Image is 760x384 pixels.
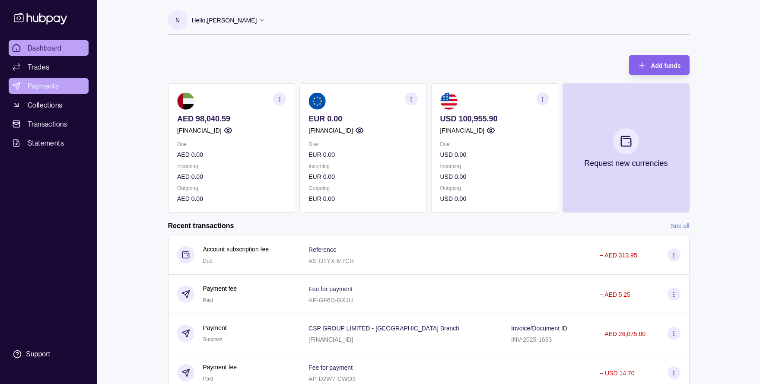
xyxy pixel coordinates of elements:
p: Fee for payment [308,286,353,292]
p: N [175,16,180,25]
button: Add funds [629,55,689,75]
h2: Recent transactions [168,221,234,231]
div: Support [26,349,50,359]
p: AP-GF6D-GXJU [308,297,353,304]
p: Incoming [177,162,286,171]
p: Payment fee [203,362,237,372]
span: Trades [28,62,49,72]
img: eu [308,92,326,110]
p: [FINANCIAL_ID] [177,126,222,135]
p: Incoming [440,162,549,171]
p: Due [440,140,549,149]
span: Paid [203,376,213,382]
span: Transactions [28,119,67,129]
a: Support [9,345,89,363]
p: AS-O1YX-M7CR [308,257,354,264]
span: Statements [28,138,64,148]
img: us [440,92,457,110]
p: Incoming [308,162,417,171]
p: USD 0.00 [440,194,549,203]
span: Payments [28,81,59,91]
p: EUR 0.00 [308,172,417,181]
p: Payment fee [203,284,237,293]
p: EUR 0.00 [308,114,417,124]
p: − AED 26,075.00 [600,330,646,337]
p: Invoice/Document ID [511,325,567,332]
p: Hello, [PERSON_NAME] [192,16,257,25]
img: ae [177,92,194,110]
p: EUR 0.00 [308,150,417,159]
p: Request new currencies [584,159,668,168]
p: − AED 313.95 [600,252,637,259]
p: Outgoing [440,184,549,193]
p: Due [308,140,417,149]
p: [FINANCIAL_ID] [440,126,484,135]
p: [FINANCIAL_ID] [308,336,353,343]
p: USD 100,955.90 [440,114,549,124]
p: − AED 5.25 [600,291,630,298]
p: AED 98,040.59 [177,114,286,124]
a: Collections [9,97,89,113]
span: Success [203,336,223,343]
a: Trades [9,59,89,75]
span: Collections [28,100,62,110]
span: Paid [203,297,213,303]
button: Request new currencies [562,83,689,213]
p: AED 0.00 [177,150,286,159]
a: Dashboard [9,40,89,56]
p: CSP GROUP LIMITED - [GEOGRAPHIC_DATA] Branch [308,325,459,332]
p: − USD 14.70 [600,370,635,377]
p: AED 0.00 [177,172,286,181]
a: Payments [9,78,89,94]
p: Outgoing [177,184,286,193]
span: Dashboard [28,43,62,53]
p: Fee for payment [308,364,353,371]
p: Due [177,140,286,149]
p: Payment [203,323,227,333]
p: Reference [308,246,337,253]
p: AP-D2W7-CWO3 [308,375,356,382]
p: Account subscription fee [203,244,269,254]
a: See all [671,221,690,231]
p: AED 0.00 [177,194,286,203]
p: INV-2025-1633 [511,336,552,343]
p: USD 0.00 [440,172,549,181]
p: Outgoing [308,184,417,193]
p: [FINANCIAL_ID] [308,126,353,135]
a: Statements [9,135,89,151]
span: Due [203,258,213,264]
p: USD 0.00 [440,150,549,159]
span: Add funds [651,62,681,69]
p: EUR 0.00 [308,194,417,203]
a: Transactions [9,116,89,132]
